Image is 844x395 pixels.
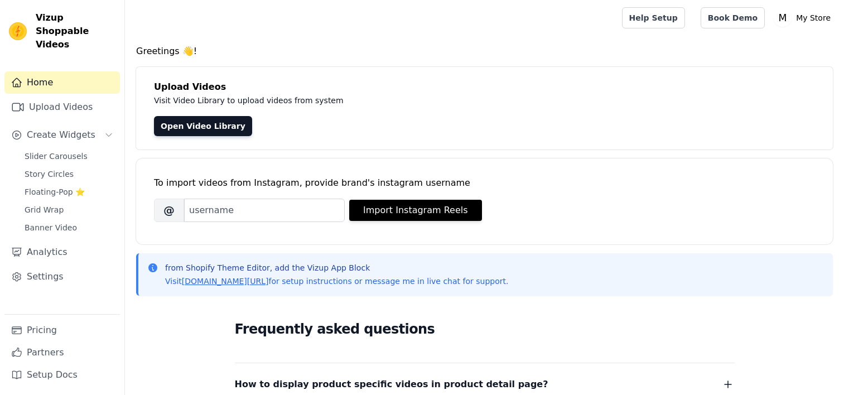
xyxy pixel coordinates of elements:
a: Partners [4,341,120,364]
span: Floating-Pop ⭐ [25,186,85,197]
a: Home [4,71,120,94]
a: Help Setup [622,7,685,28]
p: Visit Video Library to upload videos from system [154,94,654,107]
a: Pricing [4,319,120,341]
span: How to display product specific videos in product detail page? [235,377,548,392]
button: Import Instagram Reels [349,200,482,221]
a: Setup Docs [4,364,120,386]
a: [DOMAIN_NAME][URL] [182,277,269,286]
h2: Frequently asked questions [235,318,735,340]
a: Story Circles [18,166,120,182]
span: Story Circles [25,168,74,180]
p: Visit for setup instructions or message me in live chat for support. [165,276,508,287]
span: Create Widgets [27,128,95,142]
span: Grid Wrap [25,204,64,215]
div: To import videos from Instagram, provide brand's instagram username [154,176,815,190]
span: Banner Video [25,222,77,233]
a: Analytics [4,241,120,263]
a: Book Demo [701,7,765,28]
button: Create Widgets [4,124,120,146]
span: Vizup Shoppable Videos [36,11,115,51]
h4: Greetings 👋! [136,45,833,58]
a: Floating-Pop ⭐ [18,184,120,200]
button: M My Store [774,8,835,28]
input: username [184,199,345,222]
img: Vizup [9,22,27,40]
button: How to display product specific videos in product detail page? [235,377,735,392]
a: Upload Videos [4,96,120,118]
text: M [779,12,787,23]
h4: Upload Videos [154,80,815,94]
p: My Store [792,8,835,28]
span: Slider Carousels [25,151,88,162]
span: @ [154,199,184,222]
a: Grid Wrap [18,202,120,218]
p: from Shopify Theme Editor, add the Vizup App Block [165,262,508,273]
a: Slider Carousels [18,148,120,164]
a: Settings [4,266,120,288]
a: Banner Video [18,220,120,235]
a: Open Video Library [154,116,252,136]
